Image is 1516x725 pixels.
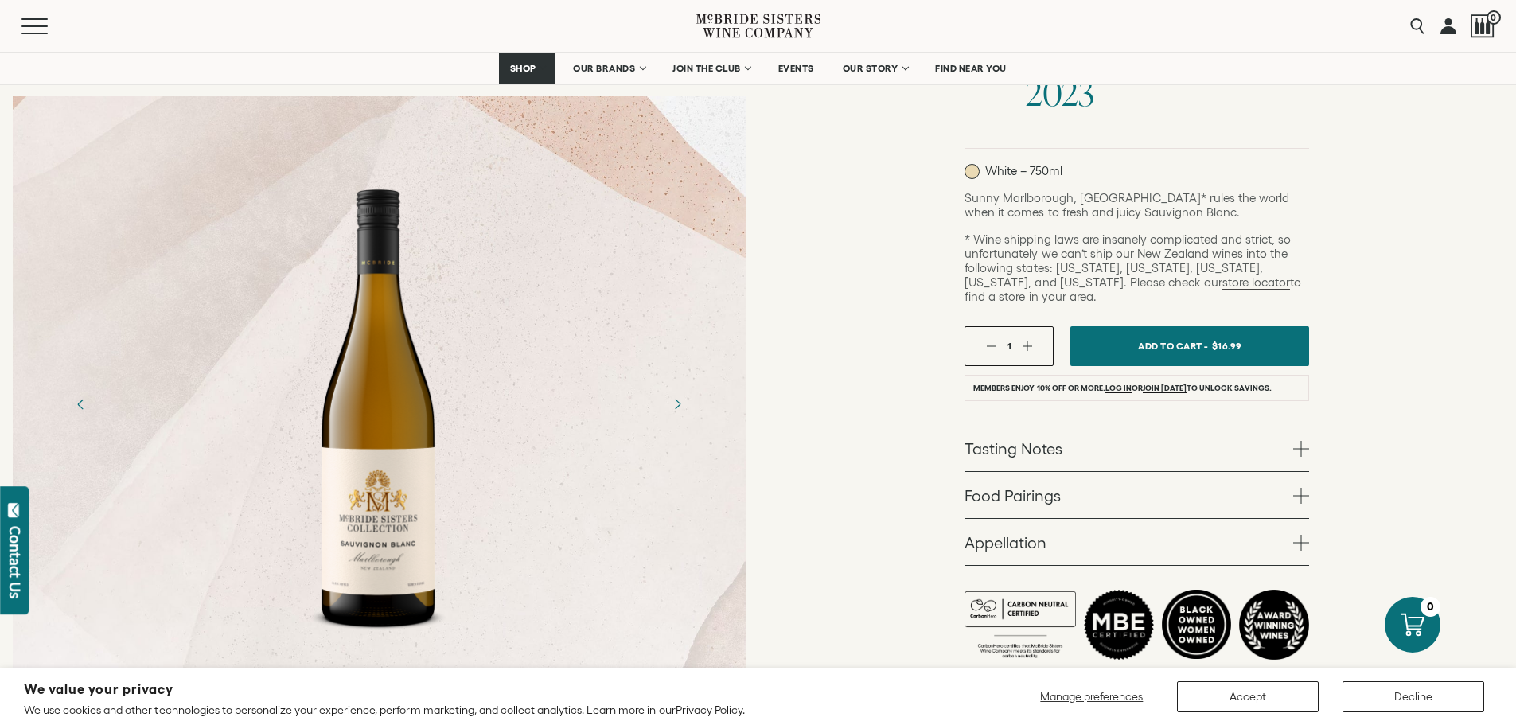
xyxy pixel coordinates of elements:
div: Contact Us [7,526,23,598]
span: EVENTS [778,63,814,74]
p: * Wine shipping laws are insanely complicated and strict, so unfortunately we can’t ship our New ... [965,232,1309,304]
span: $16.99 [1212,334,1242,357]
p: Sunny Marlborough, [GEOGRAPHIC_DATA]* rules the world when it comes to fresh and juicy Sauvignon ... [965,191,1309,220]
p: White – 750ml [965,164,1062,179]
span: Add To Cart - [1138,334,1208,357]
button: Previous [60,384,102,425]
a: join [DATE] [1143,384,1187,393]
a: OUR STORY [832,53,918,84]
h2: We value your privacy [24,683,745,696]
button: Accept [1177,681,1319,712]
a: store locator [1222,275,1290,290]
a: FIND NEAR YOU [925,53,1017,84]
a: Appellation [965,519,1309,565]
a: Tasting Notes [965,425,1309,471]
span: FIND NEAR YOU [935,63,1007,74]
p: We use cookies and other technologies to personalize your experience, perform marketing, and coll... [24,703,745,717]
button: Mobile Menu Trigger [21,18,79,34]
a: Privacy Policy. [676,704,745,716]
a: EVENTS [768,53,824,84]
span: 0 [1487,10,1501,25]
a: SHOP [499,53,555,84]
span: SHOP [509,63,536,74]
button: Next [657,384,698,425]
span: OUR BRANDS [573,63,635,74]
a: OUR BRANDS [563,53,654,84]
a: JOIN THE CLUB [662,53,760,84]
span: JOIN THE CLUB [672,63,741,74]
a: Log in [1105,384,1132,393]
button: Add To Cart - $16.99 [1070,326,1309,366]
button: Manage preferences [1031,681,1153,712]
li: Members enjoy 10% off or more. or to unlock savings. [965,375,1309,401]
button: Decline [1343,681,1484,712]
span: 1 [1007,341,1011,351]
span: OUR STORY [843,63,898,74]
span: Manage preferences [1040,690,1143,703]
a: Food Pairings [965,472,1309,518]
div: 0 [1421,597,1440,617]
